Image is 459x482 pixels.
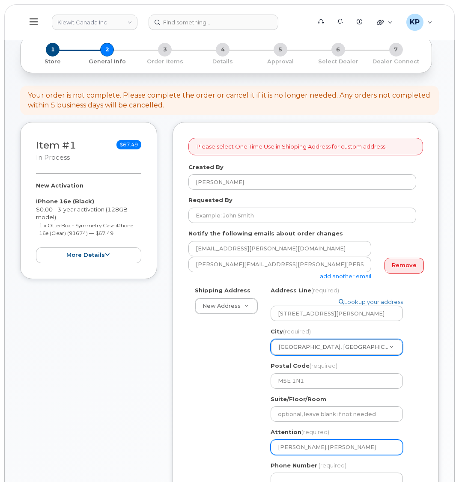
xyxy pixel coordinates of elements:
[195,286,250,295] label: Shipping Address
[36,181,141,263] div: $0.00 - 3-year activation (128GB model)
[188,229,343,238] label: Notify the following emails about order changes
[273,343,389,351] span: [GEOGRAPHIC_DATA], [GEOGRAPHIC_DATA]
[283,328,311,335] span: (required)
[36,154,70,161] small: in process
[319,462,346,469] span: (required)
[339,298,403,306] a: Lookup your address
[188,196,232,204] label: Requested By
[410,17,420,27] span: KP
[27,57,78,65] a: 1 Store
[195,298,257,314] a: New Address
[422,445,453,476] iframe: Messenger Launcher
[271,339,402,355] a: [GEOGRAPHIC_DATA], [GEOGRAPHIC_DATA]
[197,143,387,151] p: Please select One Time Use in Shipping Address for custom address.
[39,222,133,237] small: 1 x OtterBox - Symmetry Case iPhone 16e (Clear) (91674) — $67.49
[188,163,224,171] label: Created By
[36,198,94,205] strong: iPhone 16e (Black)
[116,140,141,149] span: $67.49
[271,286,339,295] label: Address Line
[301,428,329,435] span: (required)
[311,287,339,294] span: (required)
[203,303,241,309] span: New Address
[384,258,424,274] a: Remove
[149,15,278,30] input: Find something...
[371,14,399,31] div: Quicklinks
[271,461,317,470] label: Phone Number
[31,58,75,65] p: Store
[36,247,141,263] button: more details
[271,362,337,370] label: Postal Code
[46,43,60,57] span: 1
[52,15,137,30] a: Kiewit Canada Inc
[188,208,416,223] input: Example: John Smith
[320,273,371,280] a: add another email
[36,182,83,189] strong: New Activation
[310,362,337,369] span: (required)
[36,140,76,162] h3: Item #1
[271,327,311,336] label: City
[28,91,431,110] div: Your order is not complete. Please complete the order or cancel it if it is no longer needed. Any...
[188,257,371,272] input: Example: john@appleseed.com
[188,241,371,256] input: Example: john@appleseed.com
[271,395,326,403] label: Suite/Floor/Room
[271,428,329,436] label: Attention
[271,406,403,422] input: optional, leave blank if not needed
[400,14,438,31] div: Kristian Patdu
